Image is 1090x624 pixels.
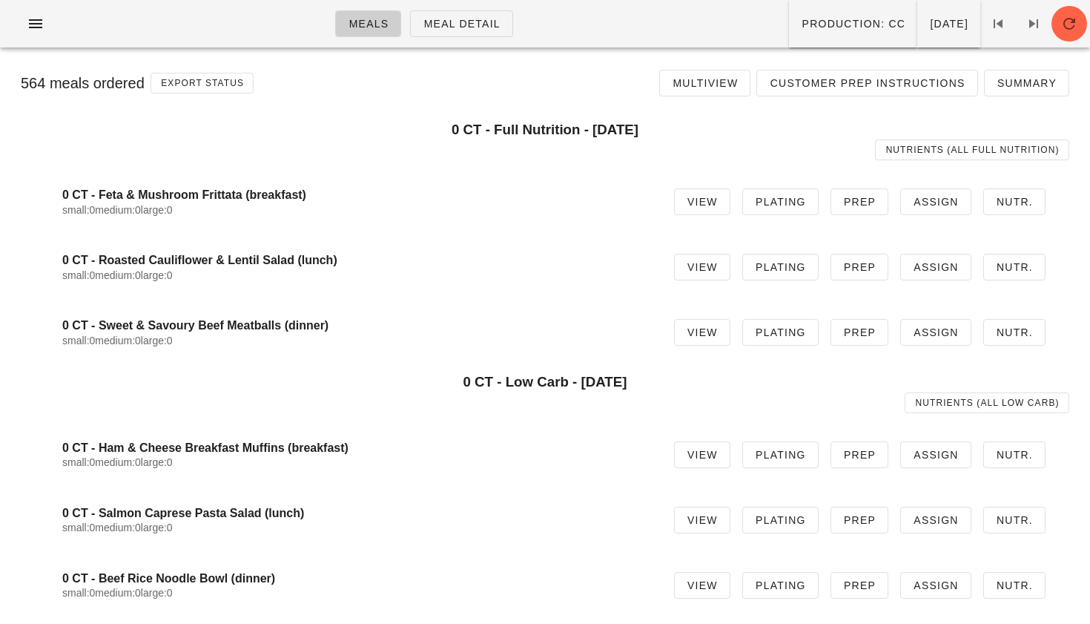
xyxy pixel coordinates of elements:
a: Nutrients (all Full Nutrition) [875,139,1069,160]
span: Meal Detail [423,18,500,30]
span: Production: CC [801,18,905,30]
a: Plating [742,507,819,533]
a: View [674,254,730,280]
span: Nutr. [996,326,1033,338]
span: View [687,261,718,273]
a: Nutr. [983,507,1046,533]
span: Plating [755,196,806,208]
a: Prep [830,572,888,599]
span: Nutr. [996,579,1033,591]
a: Summary [984,70,1069,96]
span: small:0 [62,204,95,216]
h4: 0 CT - Salmon Caprese Pasta Salad (lunch) [62,506,650,520]
span: Summary [997,77,1057,89]
span: Nutrients (all Full Nutrition) [885,145,1060,155]
a: Multiview [659,70,750,96]
span: Multiview [672,77,738,89]
h3: 0 CT - Low Carb - [DATE] [21,374,1069,390]
span: Plating [755,449,806,461]
a: View [674,507,730,533]
span: large:0 [141,456,173,468]
span: small:0 [62,587,95,599]
span: View [687,449,718,461]
a: Assign [900,319,971,346]
a: Assign [900,572,971,599]
span: Plating [755,579,806,591]
a: View [674,572,730,599]
span: Meals [348,18,389,30]
span: Nutr. [996,449,1033,461]
span: large:0 [141,204,173,216]
a: Meal Detail [410,10,512,37]
span: medium:0 [95,456,140,468]
span: Nutr. [996,514,1033,526]
h4: 0 CT - Beef Rice Noodle Bowl (dinner) [62,571,650,585]
span: Assign [913,261,959,273]
span: Prep [843,449,876,461]
a: Plating [742,254,819,280]
span: Plating [755,514,806,526]
span: small:0 [62,335,95,347]
span: View [687,579,718,591]
span: Prep [843,196,876,208]
span: large:0 [141,587,173,599]
span: Assign [913,449,959,461]
span: small:0 [62,456,95,468]
span: Nutr. [996,261,1033,273]
span: medium:0 [95,269,140,281]
a: Nutr. [983,572,1046,599]
span: Assign [913,326,959,338]
span: medium:0 [95,522,140,533]
span: [DATE] [929,18,968,30]
span: View [687,326,718,338]
span: medium:0 [95,587,140,599]
span: Assign [913,514,959,526]
h3: 0 CT - Full Nutrition - [DATE] [21,122,1069,138]
button: Export Status [151,73,254,93]
span: medium:0 [95,204,140,216]
span: Assign [913,196,959,208]
span: Prep [843,261,876,273]
a: Plating [742,572,819,599]
h4: 0 CT - Roasted Cauliflower & Lentil Salad (lunch) [62,253,650,267]
a: View [674,319,730,346]
span: Export Status [160,78,244,88]
a: Assign [900,254,971,280]
span: Nutrients (all Low Carb) [915,398,1060,408]
a: Prep [830,254,888,280]
span: large:0 [141,522,173,533]
a: Nutr. [983,319,1046,346]
h4: 0 CT - Sweet & Savoury Beef Meatballs (dinner) [62,318,650,332]
a: Prep [830,319,888,346]
a: Customer Prep Instructions [756,70,977,96]
a: Assign [900,188,971,215]
span: medium:0 [95,335,140,347]
h4: 0 CT - Ham & Cheese Breakfast Muffins (breakfast) [62,441,650,455]
a: Plating [742,188,819,215]
span: Prep [843,579,876,591]
a: Meals [335,10,401,37]
span: Assign [913,579,959,591]
span: large:0 [141,269,173,281]
a: Assign [900,441,971,468]
a: Nutr. [983,188,1046,215]
span: small:0 [62,522,95,533]
h4: 0 CT - Feta & Mushroom Frittata (breakfast) [62,188,650,202]
a: Plating [742,319,819,346]
span: Plating [755,261,806,273]
a: Assign [900,507,971,533]
span: 564 meals ordered [21,75,145,91]
span: large:0 [141,335,173,347]
a: Prep [830,188,888,215]
a: Nutrients (all Low Carb) [905,393,1069,413]
span: Nutr. [996,196,1033,208]
a: Nutr. [983,441,1046,468]
a: Nutr. [983,254,1046,280]
span: Prep [843,514,876,526]
a: View [674,188,730,215]
a: Plating [742,441,819,468]
a: View [674,441,730,468]
a: Prep [830,441,888,468]
span: small:0 [62,269,95,281]
span: View [687,514,718,526]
